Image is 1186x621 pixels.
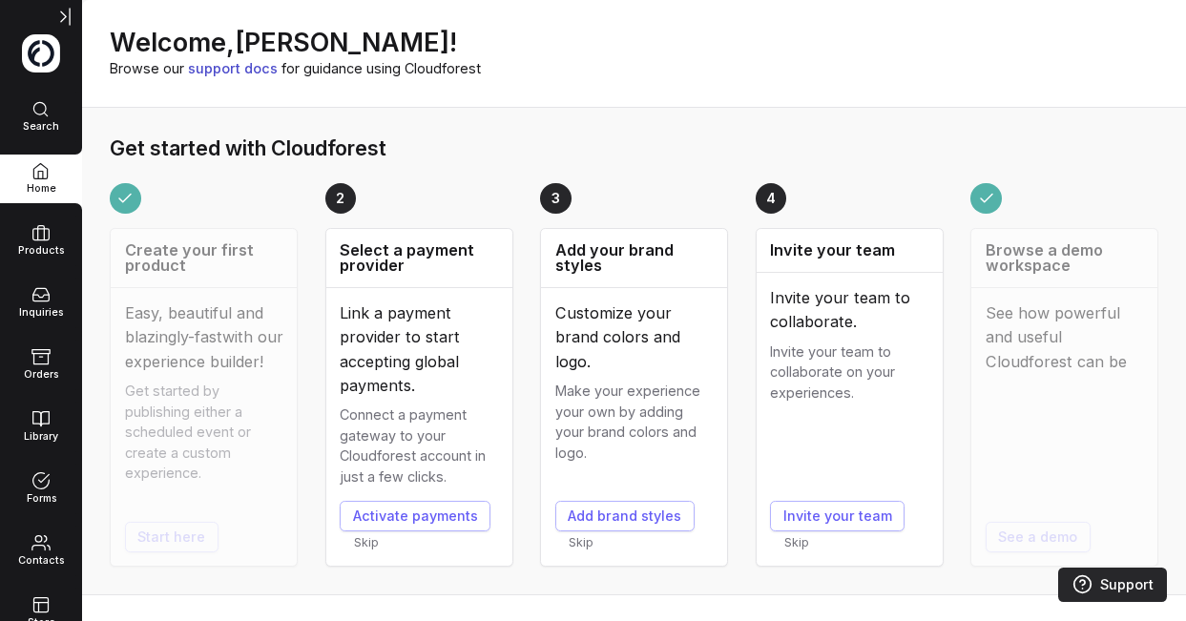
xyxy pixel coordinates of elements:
[354,535,379,549] a: Skip
[1100,574,1154,595] span: Support
[756,183,786,214] div: 4
[971,229,1157,288] h4: Browse a demo workspace
[111,229,297,288] h4: Create your first product
[188,60,278,76] a: support docs
[110,58,1158,79] p: Browse our for guidance using Cloudforest
[125,522,218,552] button: Start here
[555,381,714,463] p: Make your experience your own by adding your brand colors and logo.
[569,535,593,549] a: Skip
[340,404,498,486] p: Connect a payment gateway to your Cloudforest account in just a few clicks.
[340,301,498,398] p: Link a payment provider to start accepting global payments.
[770,501,905,531] button: Invite your team
[125,381,283,484] p: Get started by publishing either a scheduled event or create a custom experience.
[110,28,1158,58] h2: Welcome, [PERSON_NAME] !
[325,183,356,214] div: 2
[125,301,283,374] p: Easy, beautiful and blazingly-fastwith our experience builder!
[770,342,928,404] p: Invite your team to collaborate on your experiences.
[757,229,943,273] h4: Invite your team
[326,229,512,288] h4: Select a payment provider
[540,183,571,214] div: 3
[555,501,695,531] button: Add brand styles
[541,229,727,288] h4: Add your brand styles
[986,522,1091,552] button: See a demo
[110,135,1158,162] h3: Get started with Cloudforest
[770,286,928,334] p: Invite your team to collaborate.
[555,301,714,374] p: Customize your brand colors and logo.
[784,535,809,549] a: Skip
[1058,568,1167,602] a: Support
[986,301,1144,374] p: See how powerful and useful Cloudforest can be
[340,501,490,531] button: Activate payments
